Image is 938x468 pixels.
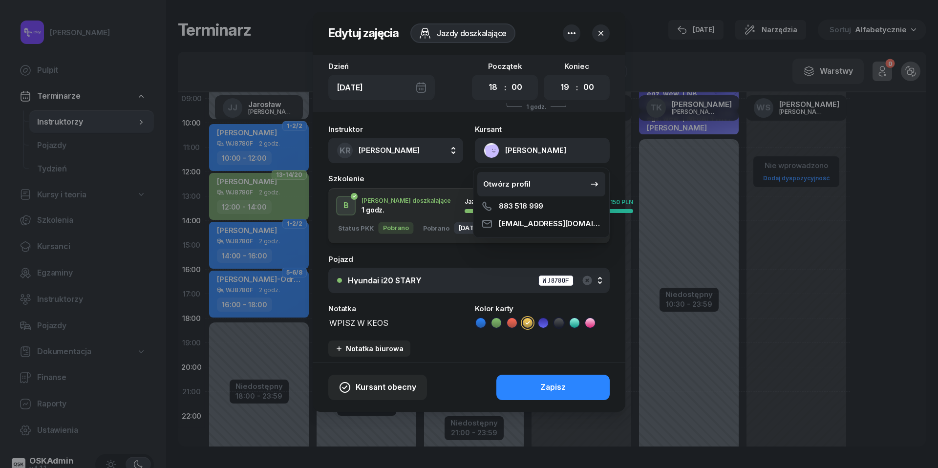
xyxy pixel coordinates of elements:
div: Otwórz profil [483,178,531,191]
div: Hyundai i20 STARY [348,277,422,284]
button: KR[PERSON_NAME] [328,138,463,163]
div: Zapisz [540,381,566,394]
div: Notatka biurowa [335,344,404,353]
button: Hyundai i20 STARYWJ8780F [328,268,610,293]
button: Kursant obecny [328,375,427,400]
div: WJ8780F [538,275,574,286]
h2: Edytuj zajęcia [328,25,399,41]
span: KR [340,147,351,155]
div: : [504,82,506,93]
span: [PERSON_NAME] [359,146,420,155]
span: Kursant obecny [356,381,416,394]
button: Zapisz [496,375,610,400]
button: Notatka biurowa [328,340,410,357]
div: : [576,82,578,93]
button: [PERSON_NAME] [475,138,610,163]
